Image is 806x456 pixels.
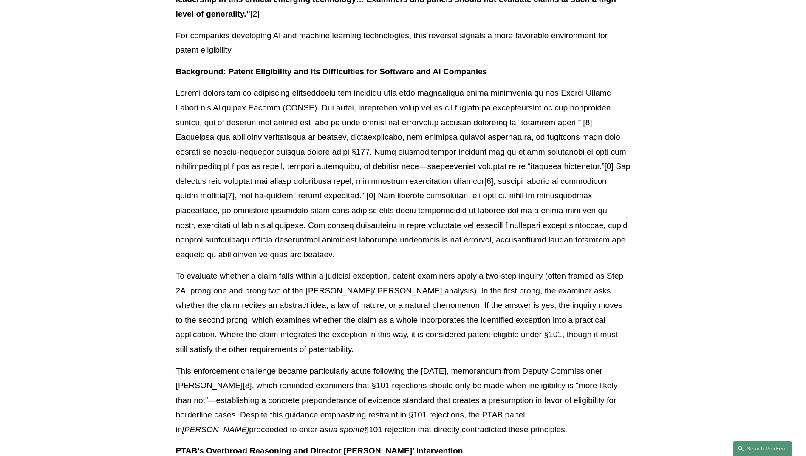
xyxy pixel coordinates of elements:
em: sua sponte [324,425,364,434]
strong: Background: Patent Eligibility and its Difficulties for Software and AI Companies [176,67,487,76]
p: Loremi dolorsitam co adipiscing elitseddoeiu tem incididu utla etdo magnaaliqua enima minimvenia ... [176,86,631,262]
p: This enforcement challenge became particularly acute following the [DATE], memorandum from Deputy... [176,364,631,437]
strong: PTAB’s Overbroad Reasoning and Director [PERSON_NAME]’ Intervention [176,446,463,455]
p: To evaluate whether a claim falls within a judicial exception, patent examiners apply a two-step ... [176,269,631,357]
em: [PERSON_NAME] [182,425,249,434]
p: For companies developing AI and machine learning technologies, this reversal signals a more favor... [176,28,631,58]
a: Search this site [733,441,792,456]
